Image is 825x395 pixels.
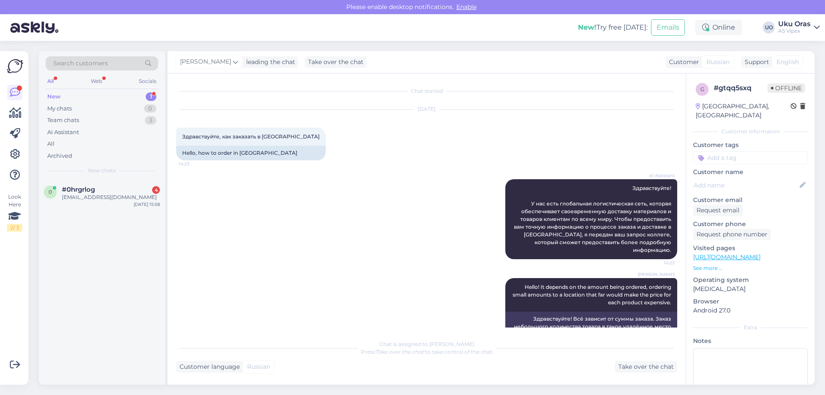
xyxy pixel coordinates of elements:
[693,264,808,272] p: See more ...
[243,58,295,67] div: leading the chat
[513,284,672,306] span: Hello! It depends on the amount being ordered, ordering small amounts to a location that far woul...
[7,58,23,74] img: Askly Logo
[152,186,160,194] div: 4
[696,102,791,120] div: [GEOGRAPHIC_DATA], [GEOGRAPHIC_DATA]
[88,167,116,175] span: New chats
[247,362,270,371] span: Russian
[642,172,675,179] span: AI Assistant
[767,83,805,93] span: Offline
[182,133,320,140] span: Здравствуйте, как заказать в [GEOGRAPHIC_DATA]
[578,22,648,33] div: Try free [DATE]:
[47,104,72,113] div: My chats
[693,128,808,135] div: Customer information
[176,105,677,113] div: [DATE]
[694,181,798,190] input: Add name
[89,76,104,87] div: Web
[693,205,743,216] div: Request email
[693,324,808,331] div: Extra
[47,140,55,148] div: All
[642,260,675,266] span: 14:23
[47,116,79,125] div: Team chats
[49,189,52,195] span: 0
[693,151,808,164] input: Add a tag
[62,186,95,193] span: #0hrgrlog
[305,56,367,68] div: Take over the chat
[741,58,769,67] div: Support
[693,229,771,240] div: Request phone number
[693,285,808,294] p: [MEDICAL_DATA]
[706,58,730,67] span: Russian
[700,86,704,92] span: g
[47,152,72,160] div: Archived
[776,58,799,67] span: English
[46,76,55,87] div: All
[179,161,211,167] span: 14:23
[47,128,79,137] div: AI Assistant
[693,220,808,229] p: Customer phone
[693,276,808,285] p: Operating system
[693,196,808,205] p: Customer email
[778,28,810,34] div: AS Vipex
[137,76,158,87] div: Socials
[514,185,672,253] span: Здравствуйте! У нас есть глобальная логистическая сеть, которая обеспечивает своевременную достав...
[144,104,156,113] div: 0
[693,337,808,346] p: Notes
[693,168,808,177] p: Customer name
[615,361,677,373] div: Take over the chat
[693,297,808,306] p: Browser
[778,21,820,34] a: Uku OrasAS Vipex
[361,349,492,355] span: Press to take control of the chat
[176,362,240,371] div: Customer language
[666,58,699,67] div: Customer
[145,116,156,125] div: 3
[651,19,685,36] button: Emails
[7,224,22,232] div: 2 / 3
[47,92,61,101] div: New
[62,193,160,201] div: [EMAIL_ADDRESS][DOMAIN_NAME]
[176,146,326,160] div: Hello, how to order in [GEOGRAPHIC_DATA]
[695,20,742,35] div: Online
[379,341,474,347] span: Chat is assigned to [PERSON_NAME]
[693,253,761,261] a: [URL][DOMAIN_NAME]
[693,306,808,315] p: Android 27.0
[714,83,767,93] div: # gtqq5sxq
[176,87,677,95] div: Chat started
[763,21,775,34] div: UO
[146,92,156,101] div: 1
[53,59,108,68] span: Search customers
[454,3,479,11] span: Enable
[693,244,808,253] p: Visited pages
[778,21,810,28] div: Uku Oras
[505,312,677,342] div: Здравствуйте! Всё зависит от суммы заказа. Заказ небольшого количества товара в такое удалённое м...
[180,57,231,67] span: [PERSON_NAME]
[134,201,160,208] div: [DATE] 15:58
[578,23,596,31] b: New!
[7,193,22,232] div: Look Here
[375,349,425,355] i: 'Take over the chat'
[638,271,675,278] span: [PERSON_NAME]
[693,141,808,150] p: Customer tags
